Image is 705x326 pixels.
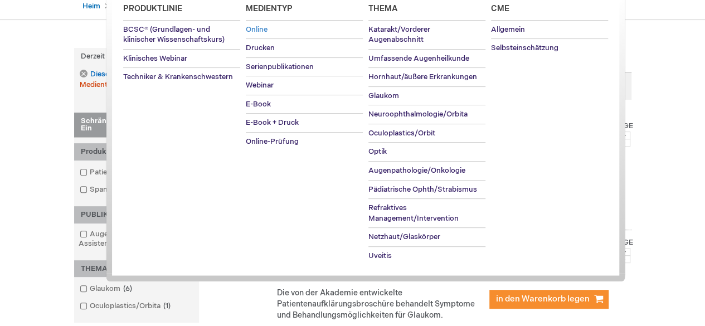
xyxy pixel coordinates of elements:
font: Neuroophthalmologie/Orbita [368,110,468,119]
font: BCSC® (Grundlagen- und klinischer Wissenschaftskurs) [123,25,225,45]
a: Oculoplastics/Orbita1 [77,301,175,312]
font: Umfassende Augenheilkunde [368,54,469,63]
a: Glaukom6 [77,284,137,294]
font: PUBLIKUM [81,210,120,219]
font: Refraktives Management/Intervention [368,203,459,223]
a: Diesen Artikel entfernen [80,70,172,79]
font: Augenpathologie/Onkologie [368,166,465,175]
font: Selbsteinschätzung [491,43,558,52]
font: Allgemein [491,25,525,34]
font: Hornhaut/äußere Erkrankungen [368,72,477,81]
font: Schränken Sie Ihre Auswahl ein [81,116,182,133]
font: Oculoplastics/Orbita [90,301,161,310]
font: 6 [125,284,130,293]
font: Katarakt/Vorderer Augenabschnitt [368,25,430,45]
font: Diesen Artikel entfernen [90,70,173,79]
font: 1 [166,301,168,310]
font: Glaukom [368,91,399,100]
font: Uveitis [368,251,392,260]
font: Medientyp [246,4,293,13]
font: E-Book + Druck [246,118,299,127]
font: Augenärzte & Assistenzärzte [79,230,137,248]
font: Cme [491,4,509,13]
font: Spanische Sprache [90,185,155,194]
a: Patientenaufklärung7 [77,167,175,178]
font: Netzhaut/Glaskörper [368,232,440,241]
a: Heim [82,2,100,11]
font: Oculoplastics/Orbit [368,129,435,138]
font: Webinar [246,81,274,90]
font: Medientyp [80,80,116,89]
a: Augenärzte & Assistenzärzte7 [77,229,196,249]
font: Produktlinie [81,147,125,156]
font: Patientenaufklärung [90,168,159,177]
font: Drucken [246,43,275,52]
font: Thema [368,4,398,13]
font: Glaukom [90,284,120,293]
font: Online-Prüfung [246,137,299,146]
font: Die von der Akademie entwickelte Patientenaufklärungsbroschüre behandelt Symptome und Behandlungs... [277,288,475,320]
font: Klinisches Webinar [123,54,187,63]
font: in den Warenkorb legen [496,294,590,304]
a: Spanische Sprache1 [77,184,170,195]
font: E-Book [246,100,271,109]
font: Optik [368,147,387,156]
font: Pädiatrische Ophth/Strabismus [368,185,477,194]
font: Derzeit einkaufend bei: [81,52,159,61]
font: Produktlinie [123,4,182,13]
font: Online [246,25,268,34]
font: THEMA [81,264,108,273]
font: Techniker & Krankenschwestern [123,72,233,81]
font: Serienpublikationen [246,62,314,71]
button: in den Warenkorb legen [489,290,609,309]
